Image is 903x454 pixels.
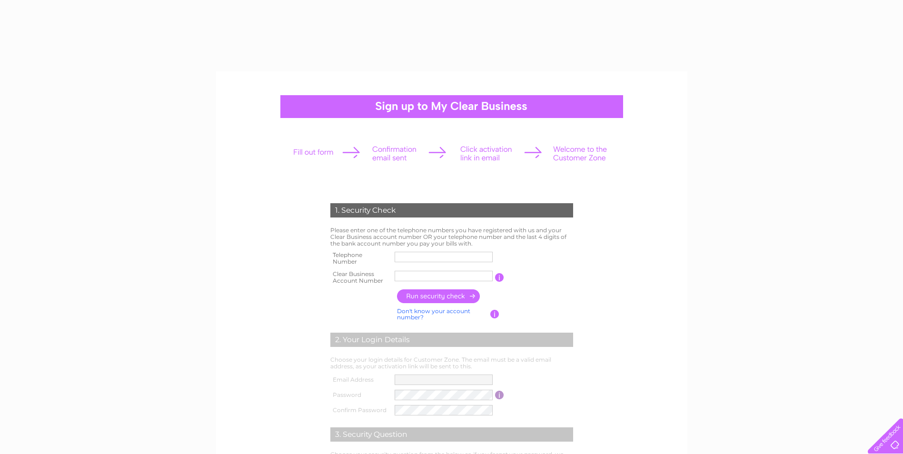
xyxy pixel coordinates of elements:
[330,333,573,347] div: 2. Your Login Details
[328,225,576,249] td: Please enter one of the telephone numbers you have registered with us and your Clear Business acc...
[490,310,499,318] input: Information
[328,249,393,268] th: Telephone Number
[495,273,504,282] input: Information
[328,354,576,372] td: Choose your login details for Customer Zone. The email must be a valid email address, as your act...
[328,268,393,287] th: Clear Business Account Number
[495,391,504,399] input: Information
[330,203,573,217] div: 1. Security Check
[397,307,470,321] a: Don't know your account number?
[330,427,573,442] div: 3. Security Question
[328,403,393,418] th: Confirm Password
[328,387,393,403] th: Password
[328,372,393,387] th: Email Address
